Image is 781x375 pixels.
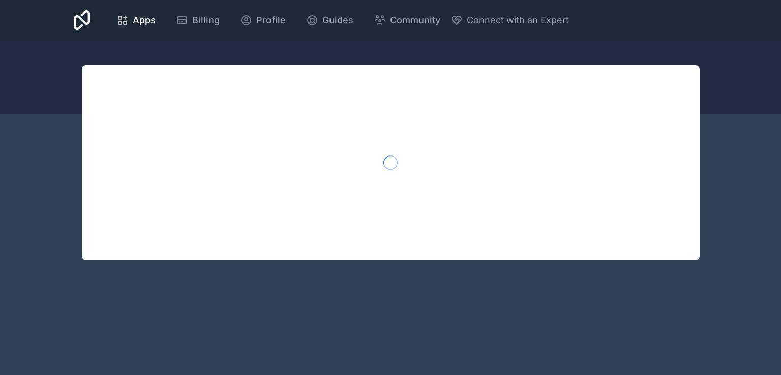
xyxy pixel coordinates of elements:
[298,9,362,32] a: Guides
[232,9,294,32] a: Profile
[133,13,156,27] span: Apps
[168,9,228,32] a: Billing
[192,13,220,27] span: Billing
[450,13,569,27] button: Connect with an Expert
[467,13,569,27] span: Connect with an Expert
[108,9,164,32] a: Apps
[390,13,440,27] span: Community
[256,13,286,27] span: Profile
[366,9,448,32] a: Community
[322,13,353,27] span: Guides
